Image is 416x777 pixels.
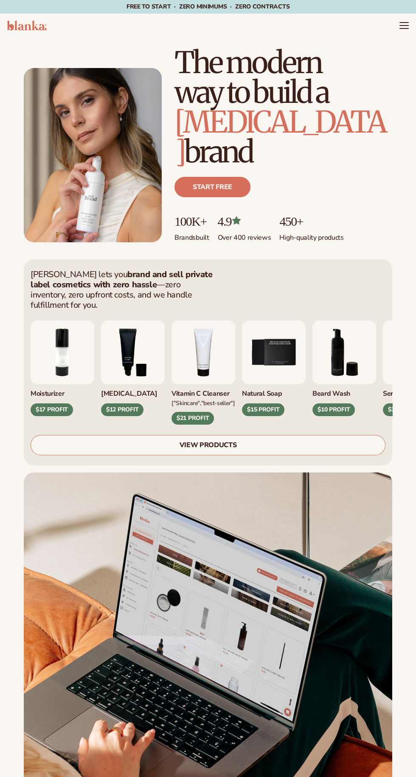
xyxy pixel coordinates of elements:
div: $10 PROFIT [312,403,355,416]
div: Beard Wash [312,384,376,398]
div: 2 / 9 [31,320,94,416]
div: 5 / 9 [242,320,306,416]
p: Brands built [174,228,209,242]
summary: Menu [399,20,409,31]
div: Moisturizer [31,384,94,398]
span: Free to start · ZERO minimums · ZERO contracts [126,3,290,11]
p: High-quality products [279,228,343,242]
div: ["Skincare","Best-seller"] [171,398,235,407]
div: Vitamin C Cleanser [171,384,235,398]
div: $17 PROFIT [31,403,73,416]
p: 100K+ [174,214,209,228]
span: [MEDICAL_DATA] [174,103,385,170]
img: Smoothing lip balm. [101,320,165,384]
div: $15 PROFIT [242,403,284,416]
p: [PERSON_NAME] lets you —zero inventory, zero upfront costs, and we handle fulfillment for you. [31,269,213,310]
div: $21 PROFIT [171,412,214,425]
h1: The modern way to build a brand [174,48,392,167]
p: 4.9 [218,214,271,228]
strong: brand and sell private label cosmetics with zero hassle [31,269,212,290]
img: Vitamin c cleanser. [171,320,235,384]
img: Foaming beard wash. [312,320,376,384]
div: [MEDICAL_DATA] [101,384,165,398]
a: VIEW PRODUCTS [31,435,385,455]
div: $12 PROFIT [101,403,143,416]
div: Natural Soap [242,384,306,398]
img: Female holding tanning mousse. [24,68,162,242]
img: Moisturizing lotion. [31,320,94,384]
a: Start free [174,177,250,197]
div: 3 / 9 [101,320,165,416]
img: logo [7,20,47,31]
p: Over 400 reviews [218,228,271,242]
div: 4 / 9 [171,320,235,425]
p: 450+ [279,214,343,228]
div: 6 / 9 [312,320,376,416]
img: Nature bar of soap. [242,320,306,384]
